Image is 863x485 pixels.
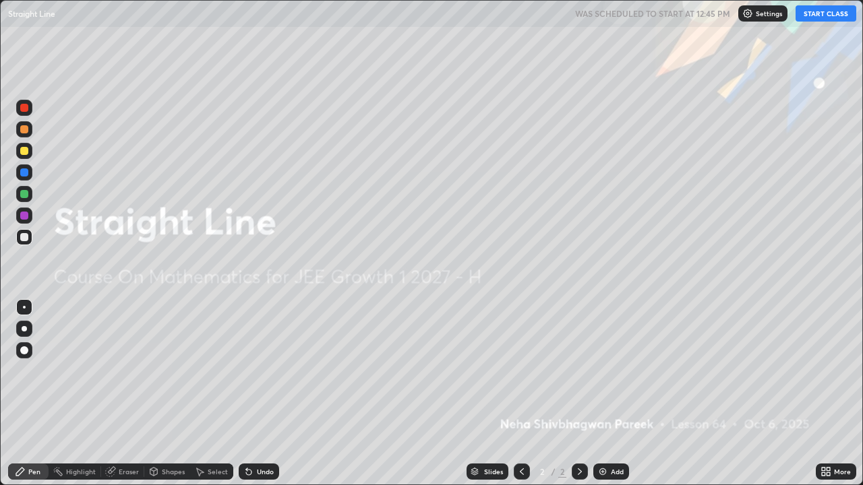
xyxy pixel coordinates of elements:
[796,5,856,22] button: START CLASS
[834,468,851,475] div: More
[756,10,782,17] p: Settings
[28,468,40,475] div: Pen
[257,468,274,475] div: Undo
[66,468,96,475] div: Highlight
[484,468,503,475] div: Slides
[535,467,549,476] div: 2
[558,465,566,478] div: 2
[611,468,624,475] div: Add
[8,8,55,19] p: Straight Line
[742,8,753,19] img: class-settings-icons
[119,468,139,475] div: Eraser
[162,468,185,475] div: Shapes
[597,466,608,477] img: add-slide-button
[208,468,228,475] div: Select
[575,7,730,20] h5: WAS SCHEDULED TO START AT 12:45 PM
[552,467,556,476] div: /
